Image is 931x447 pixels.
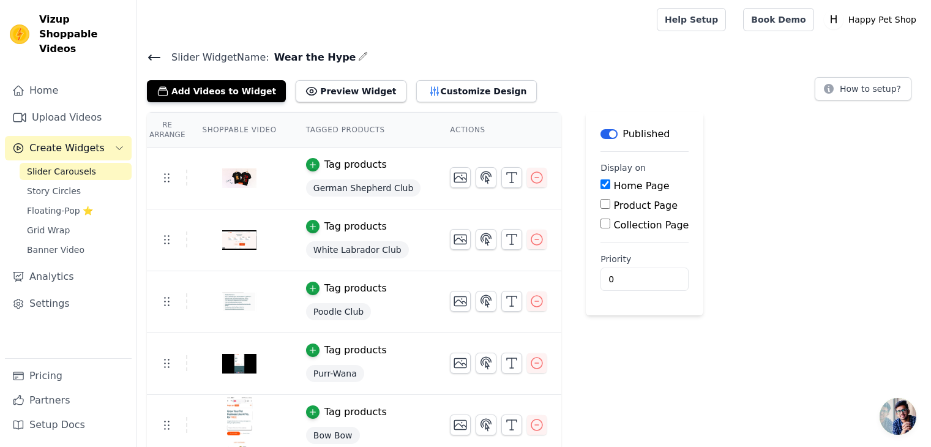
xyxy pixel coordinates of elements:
[324,219,387,234] div: Tag products
[222,149,256,208] img: vizup-images-c113.png
[435,113,561,148] th: Actions
[450,167,471,188] button: Change Thumbnail
[5,388,132,413] a: Partners
[27,224,70,236] span: Grid Wrap
[880,398,916,435] div: Open chat
[187,113,291,148] th: Shoppable Video
[324,343,387,358] div: Tag products
[5,136,132,160] button: Create Widgets
[10,24,29,44] img: Vizup
[306,219,387,234] button: Tag products
[450,353,471,374] button: Change Thumbnail
[824,9,921,31] button: H Happy Pet Shop
[20,163,132,180] a: Slider Carousels
[306,427,360,444] span: Bow Bow
[296,80,406,102] button: Preview Widget
[147,80,286,102] button: Add Videos to Widget
[743,8,813,31] a: Book Demo
[27,185,81,197] span: Story Circles
[5,413,132,437] a: Setup Docs
[27,205,93,217] span: Floating-Pop ⭐
[600,162,646,174] legend: Display on
[27,244,84,256] span: Banner Video
[324,405,387,419] div: Tag products
[306,405,387,419] button: Tag products
[843,9,921,31] p: Happy Pet Shop
[20,202,132,219] a: Floating-Pop ⭐
[306,343,387,358] button: Tag products
[358,49,368,66] div: Edit Name
[623,127,670,141] p: Published
[5,364,132,388] a: Pricing
[222,211,256,269] img: vizup-images-9fed.png
[39,12,127,56] span: Vizup Shoppable Videos
[27,165,96,178] span: Slider Carousels
[600,253,689,265] label: Priority
[222,334,256,393] img: vizup-images-9e8d.png
[269,50,356,65] span: Wear the Hype
[5,291,132,316] a: Settings
[5,105,132,130] a: Upload Videos
[613,219,689,231] label: Collection Page
[324,281,387,296] div: Tag products
[306,281,387,296] button: Tag products
[450,229,471,250] button: Change Thumbnail
[20,222,132,239] a: Grid Wrap
[20,182,132,200] a: Story Circles
[416,80,537,102] button: Customize Design
[5,78,132,103] a: Home
[147,113,187,148] th: Re Arrange
[162,50,269,65] span: Slider Widget Name:
[306,365,364,382] span: Purr-Wana
[450,291,471,312] button: Change Thumbnail
[815,77,911,100] button: How to setup?
[306,241,409,258] span: White Labrador Club
[20,241,132,258] a: Banner Video
[5,265,132,289] a: Analytics
[450,415,471,435] button: Change Thumbnail
[613,180,669,192] label: Home Page
[306,303,371,320] span: Poodle Club
[829,13,837,26] text: H
[222,272,256,331] img: vizup-images-4aa5.png
[613,200,678,211] label: Product Page
[306,179,421,197] span: German Shepherd Club
[29,141,105,156] span: Create Widgets
[657,8,726,31] a: Help Setup
[306,157,387,172] button: Tag products
[324,157,387,172] div: Tag products
[815,86,911,97] a: How to setup?
[291,113,436,148] th: Tagged Products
